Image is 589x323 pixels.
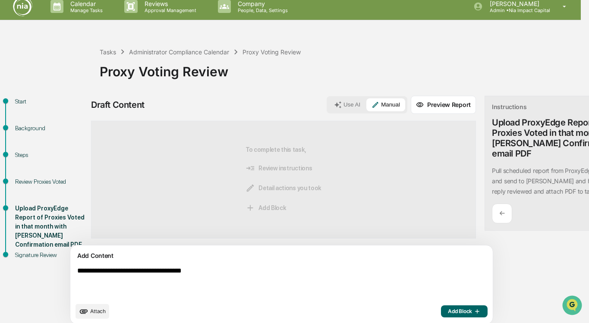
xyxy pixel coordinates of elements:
div: Steps [15,151,86,160]
div: Review Proxies Voted [15,177,86,186]
button: Manual [366,98,405,111]
div: 🔎 [9,126,16,133]
div: Start new chat [29,66,142,75]
span: Attach [90,308,106,314]
a: Powered byPylon [61,146,104,153]
p: Manage Tasks [63,7,107,13]
div: To complete this task, [246,135,321,224]
div: We're offline, we'll be back soon [29,75,113,82]
div: Instructions [492,103,527,110]
iframe: Open customer support [561,295,585,318]
p: People, Data, Settings [231,7,292,13]
div: Signature Review [15,251,86,260]
div: Start [15,97,86,106]
p: Approval Management [138,7,201,13]
span: Add Block [246,203,286,213]
p: How can we help? [9,18,157,32]
p: ← [499,209,505,217]
span: Preclearance [17,109,56,117]
div: Tasks [100,48,116,56]
button: Preview Report [411,96,476,114]
button: Add Block [441,305,488,317]
span: Detail actions you took [246,183,321,193]
div: Background [15,124,86,133]
button: Start new chat [147,69,157,79]
div: Draft Content [91,100,145,110]
div: Proxy Voting Review [243,48,301,56]
div: Upload ProxyEdge Report of Proxies Voted in that month with [PERSON_NAME] Confirmation email PDF [15,204,86,249]
a: 🗄️Attestations [59,105,110,121]
span: Add Block [448,308,481,315]
span: Attestations [71,109,107,117]
div: 🗄️ [63,110,69,116]
img: 1746055101610-c473b297-6a78-478c-a979-82029cc54cd1 [9,66,24,82]
div: 🖐️ [9,110,16,116]
button: Use AI [329,98,365,111]
div: Administrator Compliance Calendar [129,48,229,56]
p: Admin • Nia Impact Capital [483,7,550,13]
a: 🔎Data Lookup [5,122,58,137]
span: Review instructions [246,163,312,173]
a: 🖐️Preclearance [5,105,59,121]
button: upload document [76,304,109,319]
span: Pylon [86,146,104,153]
div: Add Content [76,251,488,261]
div: Proxy Voting Review [100,57,576,79]
span: Data Lookup [17,125,54,134]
